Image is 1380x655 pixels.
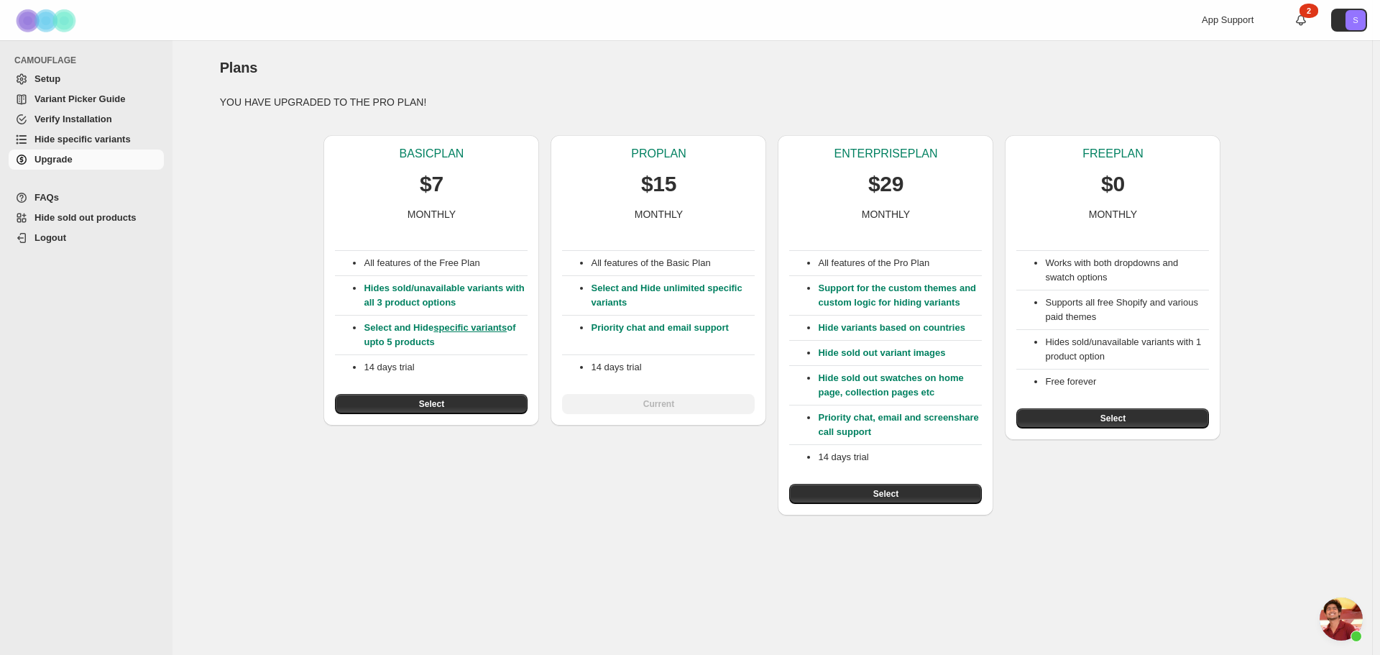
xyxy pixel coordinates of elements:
p: FREE PLAN [1082,147,1143,161]
img: Camouflage [11,1,83,40]
button: Select [335,394,528,414]
button: Avatar with initials S [1331,9,1367,32]
span: Avatar with initials S [1345,10,1366,30]
p: $15 [641,170,676,198]
a: specific variants [433,322,507,333]
span: Select [1100,413,1126,424]
p: $29 [868,170,903,198]
p: Hide variants based on countries [818,321,982,335]
p: 14 days trial [591,360,755,375]
a: Variant Picker Guide [9,89,164,109]
span: Select [873,488,898,500]
a: Hide sold out products [9,208,164,228]
p: YOU HAVE UPGRADED TO THE PRO PLAN! [220,95,1325,109]
text: S [1353,16,1358,24]
p: Support for the custom themes and custom logic for hiding variants [818,281,982,310]
a: 2 [1294,13,1308,27]
p: ENTERPRISE PLAN [834,147,937,161]
p: MONTHLY [862,207,910,221]
li: Free forever [1045,375,1209,389]
p: Hides sold/unavailable variants with all 3 product options [364,281,528,310]
p: 14 days trial [364,360,528,375]
div: 2 [1299,4,1318,18]
p: Priority chat, email and screenshare call support [818,411,982,439]
p: All features of the Free Plan [364,256,528,270]
p: MONTHLY [408,207,456,221]
p: 14 days trial [818,450,982,464]
span: Hide sold out products [34,212,137,223]
p: $7 [420,170,443,198]
button: Select [1016,408,1209,429]
span: Variant Picker Guide [34,93,125,104]
span: CAMOUFLAGE [14,55,165,66]
a: FAQs [9,188,164,208]
p: MONTHLY [635,207,683,221]
p: Select and Hide of upto 5 products [364,321,528,349]
li: Works with both dropdowns and swatch options [1045,256,1209,285]
div: Open chat [1320,597,1363,641]
p: BASIC PLAN [400,147,464,161]
span: Setup [34,73,60,84]
p: Priority chat and email support [591,321,755,349]
a: Verify Installation [9,109,164,129]
button: Select [789,484,982,504]
span: Upgrade [34,154,73,165]
p: PRO PLAN [631,147,686,161]
p: MONTHLY [1089,207,1137,221]
p: Hide sold out variant images [818,346,982,360]
span: Verify Installation [34,114,112,124]
li: Hides sold/unavailable variants with 1 product option [1045,335,1209,364]
p: Hide sold out swatches on home page, collection pages etc [818,371,982,400]
a: Upgrade [9,150,164,170]
p: All features of the Pro Plan [818,256,982,270]
span: App Support [1202,14,1253,25]
span: FAQs [34,192,59,203]
li: Supports all free Shopify and various paid themes [1045,296,1209,324]
a: Hide specific variants [9,129,164,150]
a: Setup [9,69,164,89]
p: $0 [1101,170,1125,198]
span: Logout [34,232,66,243]
p: Select and Hide unlimited specific variants [591,281,755,310]
span: Plans [220,60,257,75]
a: Logout [9,228,164,248]
p: All features of the Basic Plan [591,256,755,270]
span: Select [419,398,444,410]
span: Hide specific variants [34,134,131,145]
